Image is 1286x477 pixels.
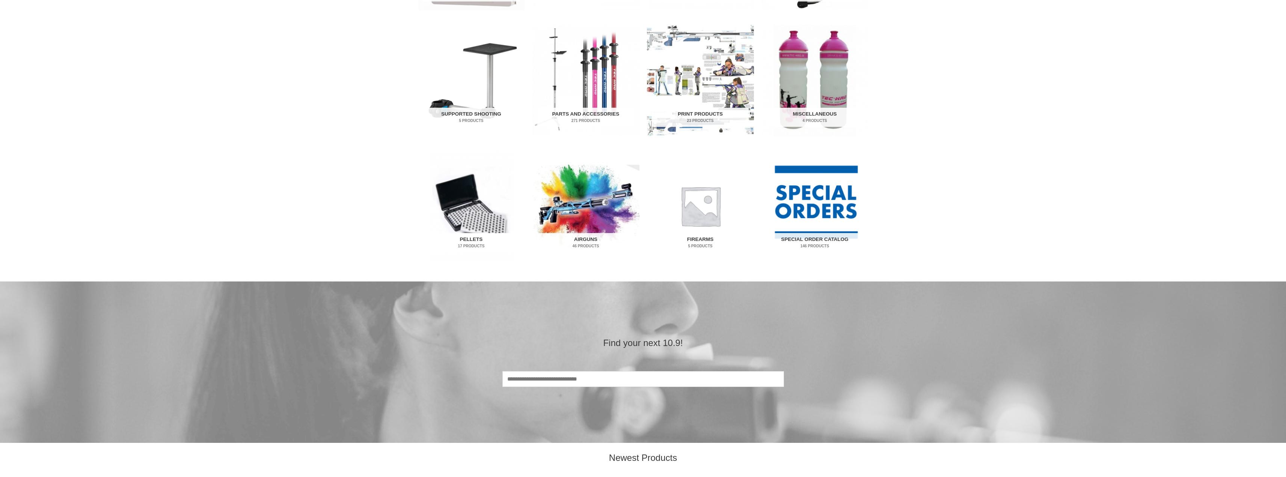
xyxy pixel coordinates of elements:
h2: Find your next 10.9! [502,337,784,349]
img: Special Order Catalog [761,150,868,262]
mark: 5 Products [423,118,520,123]
h2: Airguns [537,233,634,253]
img: Supported Shooting [418,25,525,136]
img: Miscellaneous [761,25,868,136]
a: Visit product category Parts and Accessories [532,25,639,136]
img: Firearms [647,150,754,262]
a: Visit product category Print Products [647,25,754,136]
h2: Special Order Catalog [766,233,863,253]
h2: Pellets [423,233,520,253]
a: Visit product category Special Order Catalog [761,150,868,262]
mark: 23 Products [652,118,749,123]
h2: Firearms [652,233,749,253]
mark: 17 Products [423,243,520,249]
a: Visit product category Airguns [532,150,639,262]
img: Airguns [532,150,639,262]
a: Visit product category Pellets [418,150,525,262]
img: Parts and Accessories [532,25,639,136]
mark: 5 Products [652,243,749,249]
mark: 46 Products [537,243,634,249]
img: Print Products [647,25,754,136]
mark: 146 Products [766,243,863,249]
a: Visit product category Supported Shooting [418,25,525,136]
a: Visit product category Firearms [647,150,754,262]
h2: Newest Products [418,452,868,463]
mark: 271 Products [537,118,634,123]
img: Pellets [418,150,525,262]
h2: Miscellaneous [766,108,863,127]
h2: Print Products [652,108,749,127]
mark: 4 Products [766,118,863,123]
a: Visit product category Miscellaneous [761,25,868,136]
h2: Supported Shooting [423,108,520,127]
h2: Parts and Accessories [537,108,634,127]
